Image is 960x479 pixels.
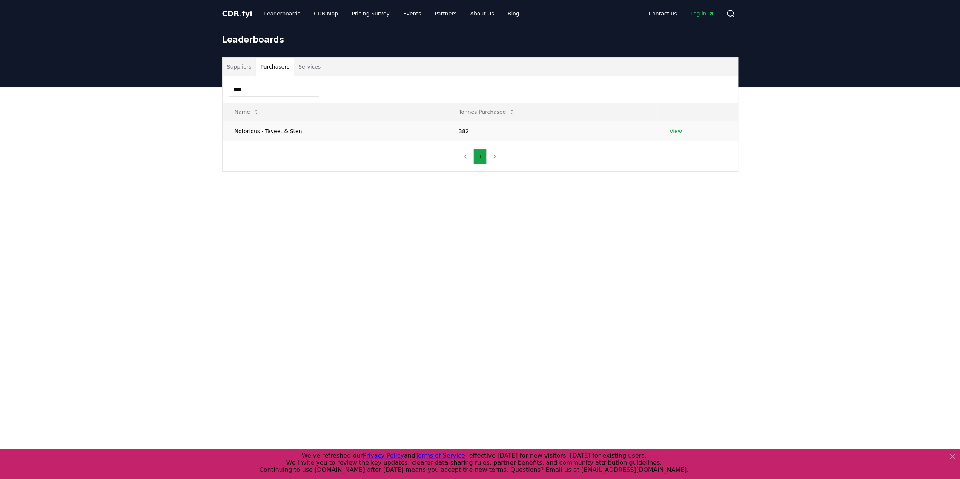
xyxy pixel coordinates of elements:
[684,7,720,20] a: Log in
[239,9,242,18] span: .
[229,104,265,119] button: Name
[308,7,344,20] a: CDR Map
[258,7,306,20] a: Leaderboards
[222,9,252,18] span: CDR fyi
[642,7,720,20] nav: Main
[294,58,325,76] button: Services
[222,8,252,19] a: CDR.fyi
[222,33,738,45] h1: Leaderboards
[464,7,500,20] a: About Us
[397,7,427,20] a: Events
[642,7,683,20] a: Contact us
[670,127,682,135] a: View
[502,7,525,20] a: Blog
[258,7,525,20] nav: Main
[429,7,462,20] a: Partners
[447,121,657,141] td: 382
[346,7,395,20] a: Pricing Survey
[223,121,447,141] td: Notorious - Taveet & Sten
[256,58,294,76] button: Purchasers
[453,104,521,119] button: Tonnes Purchased
[223,58,256,76] button: Suppliers
[690,10,714,17] span: Log in
[473,149,487,164] button: 1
